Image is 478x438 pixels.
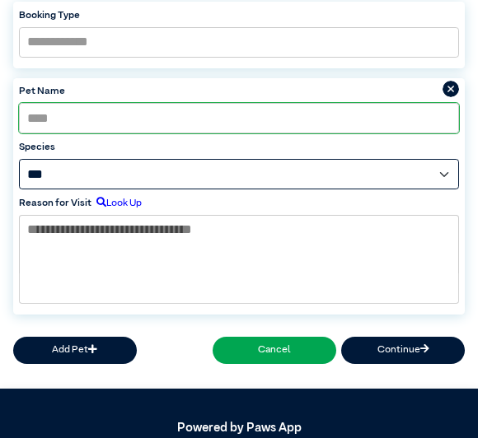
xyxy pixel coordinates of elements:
[19,196,91,211] label: Reason for Visit
[19,84,459,99] label: Pet Name
[19,8,459,23] label: Booking Type
[341,337,465,364] button: Continue
[213,337,336,364] button: Cancel
[13,421,466,436] h5: Powered by Paws App
[13,337,137,364] button: Add Pet
[91,196,142,211] label: Look Up
[19,140,459,155] label: Species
